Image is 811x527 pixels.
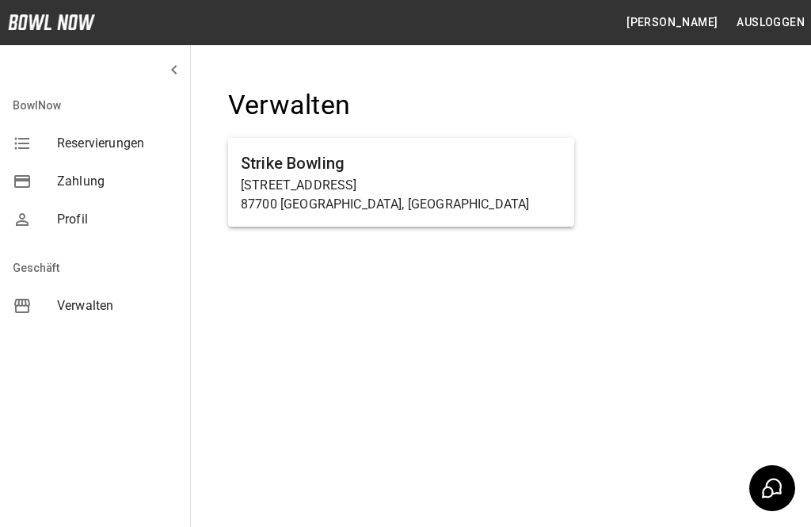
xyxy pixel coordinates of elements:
span: Zahlung [57,172,177,191]
span: Profil [57,210,177,229]
img: logo [8,14,95,30]
span: Verwalten [57,296,177,315]
button: Ausloggen [730,8,811,37]
button: [PERSON_NAME] [620,8,724,37]
h6: Strike Bowling [241,151,562,176]
p: [STREET_ADDRESS] [241,176,562,195]
h4: Verwalten [228,89,574,122]
p: 87700 [GEOGRAPHIC_DATA], [GEOGRAPHIC_DATA] [241,195,562,214]
span: Reservierungen [57,134,177,153]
